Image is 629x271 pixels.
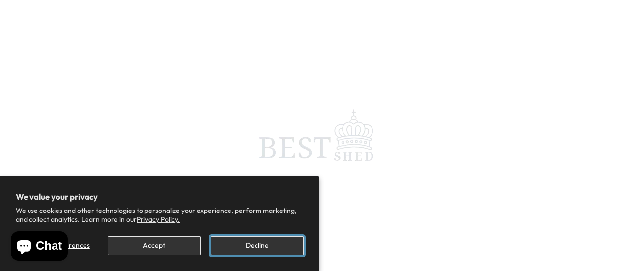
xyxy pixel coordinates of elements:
[16,192,304,202] h2: We value your privacy
[16,206,304,224] p: We use cookies and other technologies to personalize your experience, perform marketing, and coll...
[8,231,71,263] inbox-online-store-chat: Shopify online store chat
[108,236,200,255] button: Accept
[211,236,304,255] button: Decline
[137,215,180,224] a: Privacy Policy.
